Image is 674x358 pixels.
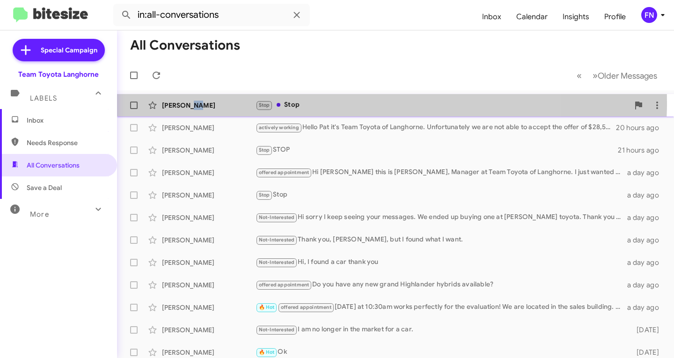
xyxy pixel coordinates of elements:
[555,3,597,30] a: Insights
[259,259,295,265] span: Not-Interested
[162,325,256,335] div: [PERSON_NAME]
[587,66,663,85] button: Next
[162,146,256,155] div: [PERSON_NAME]
[259,282,309,288] span: offered appointment
[162,101,256,110] div: [PERSON_NAME]
[626,235,667,245] div: a day ago
[256,100,629,110] div: Stop
[30,210,49,219] span: More
[475,3,509,30] a: Inbox
[626,168,667,177] div: a day ago
[162,303,256,312] div: [PERSON_NAME]
[162,258,256,267] div: [PERSON_NAME]
[256,212,626,223] div: Hi sorry I keep seeing your messages. We ended up buying one at [PERSON_NAME] toyota. Thank you f...
[162,213,256,222] div: [PERSON_NAME]
[256,324,626,335] div: I am no longer in the market for a car.
[27,183,62,192] span: Save a Deal
[509,3,555,30] a: Calendar
[626,258,667,267] div: a day ago
[577,70,582,81] span: «
[633,7,664,23] button: FN
[162,168,256,177] div: [PERSON_NAME]
[113,4,310,26] input: Search
[256,190,626,200] div: Stop
[30,94,57,102] span: Labels
[13,39,105,61] a: Special Campaign
[259,214,295,220] span: Not-Interested
[27,116,106,125] span: Inbox
[626,325,667,335] div: [DATE]
[256,167,626,178] div: Hi [PERSON_NAME] this is [PERSON_NAME], Manager at Team Toyota of Langhorne. I just wanted to che...
[256,347,626,358] div: Ok
[130,38,240,53] h1: All Conversations
[162,190,256,200] div: [PERSON_NAME]
[162,235,256,245] div: [PERSON_NAME]
[618,146,667,155] div: 21 hours ago
[256,145,618,155] div: STOP
[259,124,299,131] span: actively working
[256,234,626,245] div: Thank you, [PERSON_NAME], but I found what I want.
[259,304,275,310] span: 🔥 Hot
[626,303,667,312] div: a day ago
[256,302,626,313] div: [DATE] at 10:30am works perfectly for the evaluation! We are located in the sales building. [STRE...
[598,71,657,81] span: Older Messages
[27,161,80,170] span: All Conversations
[41,45,97,55] span: Special Campaign
[162,280,256,290] div: [PERSON_NAME]
[259,349,275,355] span: 🔥 Hot
[256,122,616,133] div: Hello Pat it's Team Toyota of Langhorne. Unfortunately we are not able to accept the offer of $28...
[256,279,626,290] div: Do you have any new grand Highlander hybrids available?
[259,327,295,333] span: Not-Interested
[571,66,587,85] button: Previous
[626,213,667,222] div: a day ago
[626,190,667,200] div: a day ago
[597,3,633,30] a: Profile
[27,138,106,147] span: Needs Response
[626,348,667,357] div: [DATE]
[593,70,598,81] span: »
[259,192,270,198] span: Stop
[626,280,667,290] div: a day ago
[571,66,663,85] nav: Page navigation example
[259,237,295,243] span: Not-Interested
[259,102,270,108] span: Stop
[162,123,256,132] div: [PERSON_NAME]
[641,7,657,23] div: FN
[616,123,667,132] div: 20 hours ago
[256,257,626,268] div: Hi, I found a car thank you
[259,169,309,175] span: offered appointment
[281,304,331,310] span: offered appointment
[162,348,256,357] div: [PERSON_NAME]
[18,70,99,79] div: Team Toyota Langhorne
[259,147,270,153] span: Stop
